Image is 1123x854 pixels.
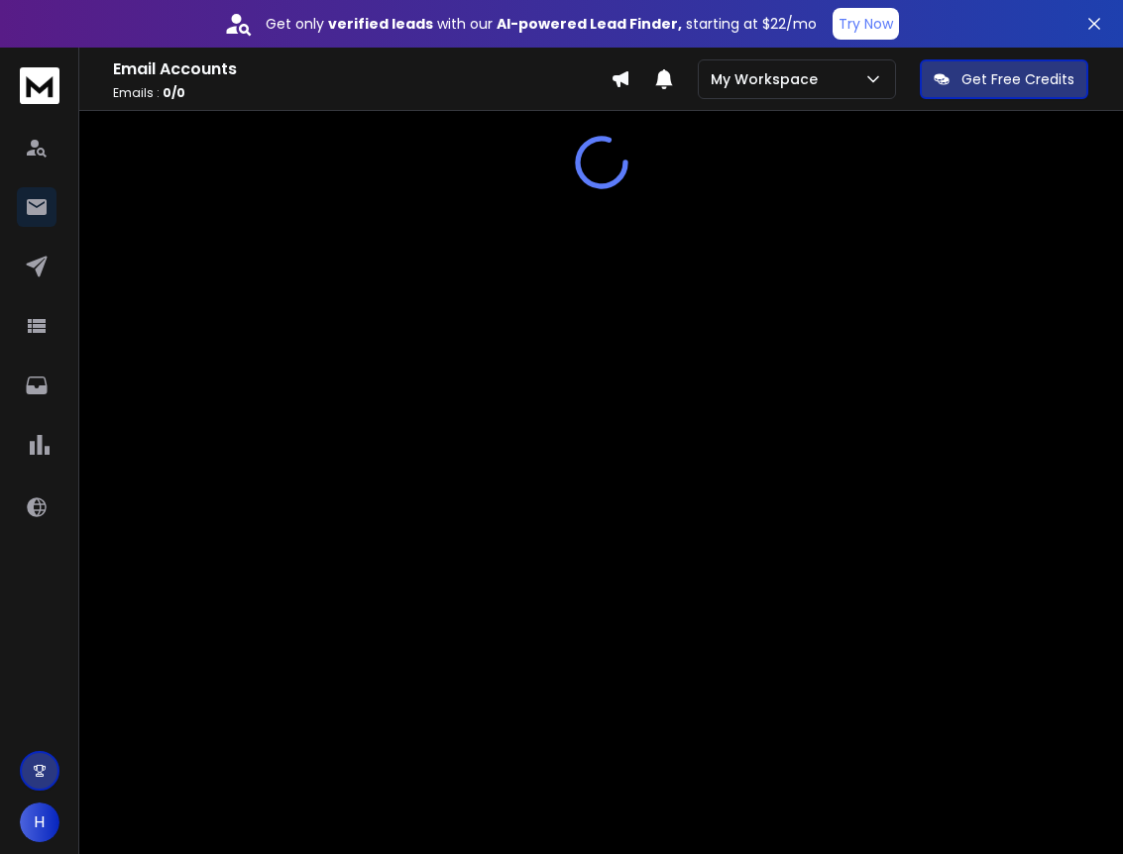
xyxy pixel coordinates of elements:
strong: AI-powered Lead Finder, [497,14,682,34]
p: Try Now [839,14,893,34]
img: logo [20,67,59,104]
button: H [20,802,59,842]
strong: verified leads [328,14,433,34]
p: Get Free Credits [961,69,1074,89]
p: Emails : [113,85,611,101]
p: Get only with our starting at $22/mo [266,14,817,34]
span: 0 / 0 [163,84,185,101]
p: My Workspace [711,69,826,89]
button: Get Free Credits [920,59,1088,99]
h1: Email Accounts [113,57,611,81]
button: Try Now [833,8,899,40]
